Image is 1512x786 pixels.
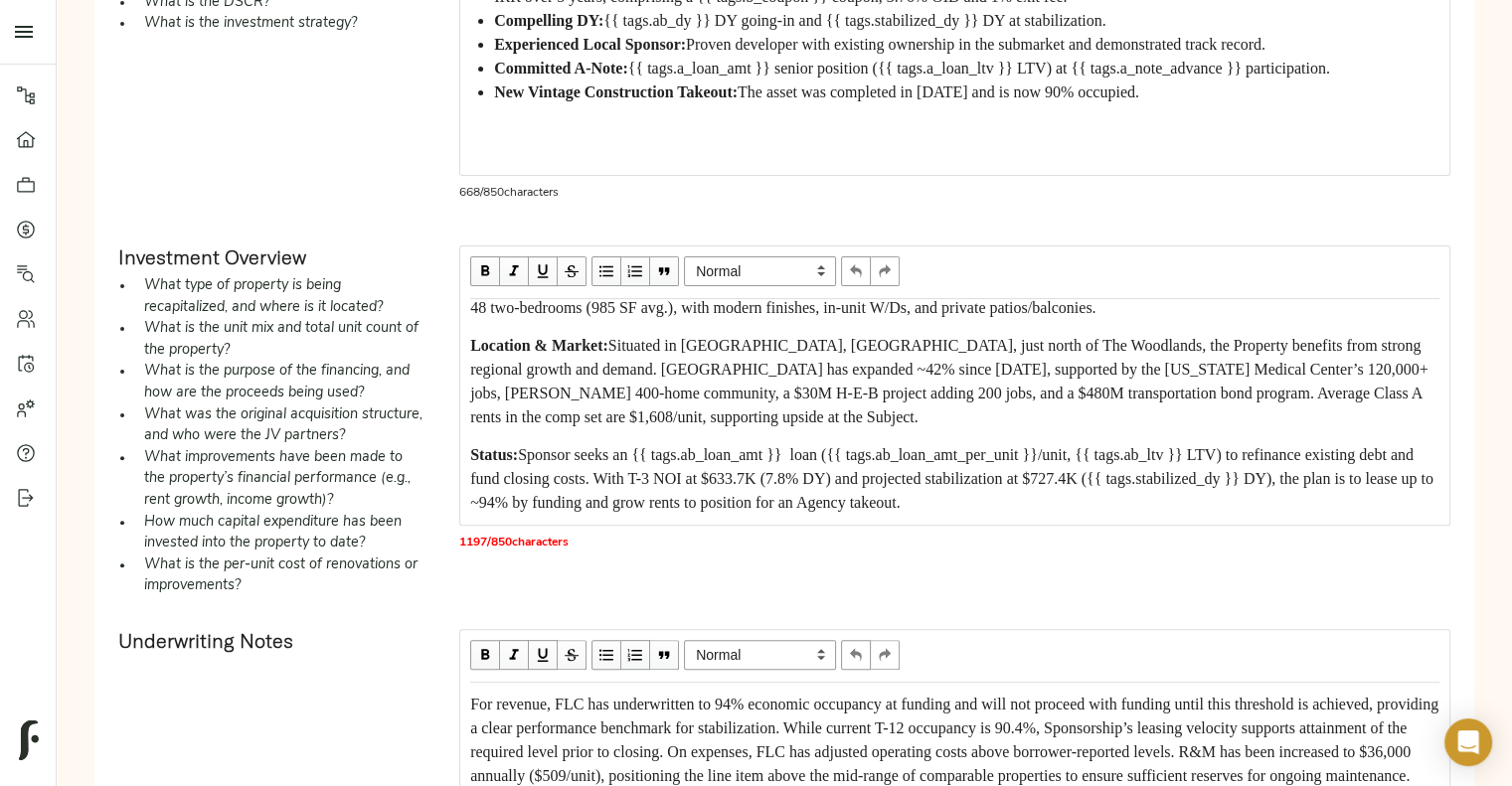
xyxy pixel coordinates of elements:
[470,337,608,354] span: Location & Market:
[1444,718,1492,766] div: Open Intercom Messenger
[871,640,900,670] button: Redo
[591,256,621,286] button: UL
[686,36,1265,53] span: Proven developer with existing ownership in the submarket and demonstrated track record.
[494,12,603,29] span: Compelling DY:
[134,404,427,447] li: What was the original acquisition structure, and who were the JV partners?
[650,640,679,670] button: Blockquote
[684,640,836,670] span: Normal
[118,628,293,653] strong: Underwriting Notes
[558,640,587,670] button: Strikethrough
[529,256,558,286] button: Underline
[871,256,900,286] button: Redo
[684,256,836,286] select: Block type
[19,720,39,760] img: logo
[470,446,518,463] span: Status:
[470,256,500,286] button: Bold
[470,640,500,670] button: Bold
[628,60,1330,77] span: {{ tags.a_loan_amt }} senior position ({{ tags.a_loan_ltv }} LTV) at {{ tags.a_note_advance }} pa...
[591,640,621,670] button: UL
[134,318,427,361] li: What is the unit mix and total unit count of the property?
[134,554,427,597] li: What is the per-unit cost of renovations or improvements?
[621,640,650,670] button: OL
[529,640,558,670] button: Underline
[494,83,738,100] span: New Vintage Construction Takeout:
[841,640,871,670] button: Undo
[684,256,836,286] span: Normal
[500,256,529,286] button: Italic
[841,256,871,286] button: Undo
[738,83,1139,100] span: The asset was completed in [DATE] and is now 90% occupied.
[470,337,1432,425] span: Situated in [GEOGRAPHIC_DATA], [GEOGRAPHIC_DATA], just north of The Woodlands, the Property benef...
[621,256,650,286] button: OL
[558,256,587,286] button: Strikethrough
[461,300,1448,524] div: Edit text
[134,512,427,554] li: How much capital expenditure has been invested into the property to date?
[500,640,529,670] button: Italic
[494,60,628,77] span: Committed A-Note:
[603,12,1106,29] span: {{ tags.ab_dy }} DY going-in and {{ tags.stabilized_dy }} DY at stabilization.
[684,640,836,670] select: Block type
[650,256,679,286] button: Blockquote
[470,446,1437,511] span: Sponsor seeks an {{ tags.ab_loan_amt }} loan ({{ tags.ab_loan_amt_per_unit }}/unit, {{ tags.ab_lt...
[134,13,427,35] li: What is the investment strategy?
[459,184,1450,202] p: 668 / 850 characters
[134,447,427,512] li: What improvements have been made to the property’s financial performance (e.g., rent growth, inco...
[134,361,427,403] li: What is the purpose of the financing, and how are the proceeds being used?
[118,244,306,269] strong: Investment Overview
[459,534,1450,551] p: 1197 / 850 characters
[470,251,1441,316] span: [GEOGRAPHIC_DATA] Apartments is a newly built 72-unit, 12-building garden-style community complet...
[134,275,427,318] li: What type of property is being recapitalized, and where is it located?
[494,36,686,53] span: Experienced Local Sponsor:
